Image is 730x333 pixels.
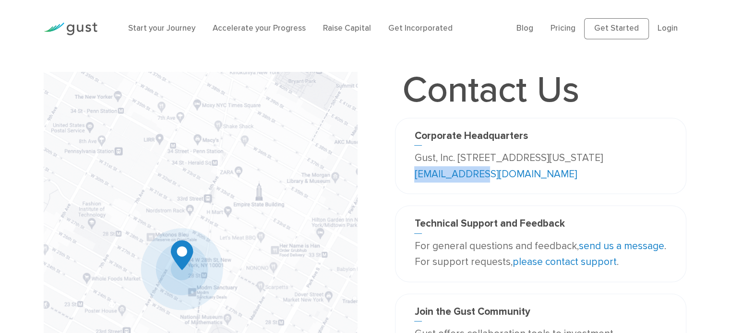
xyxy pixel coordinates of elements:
[414,150,667,182] p: Gust, Inc. [STREET_ADDRESS][US_STATE]
[512,256,616,268] a: please contact support
[584,18,649,39] a: Get Started
[550,23,575,33] a: Pricing
[323,23,371,33] a: Raise Capital
[213,23,306,33] a: Accelerate your Progress
[414,130,667,146] h3: Corporate Headquarters
[128,23,195,33] a: Start your Journey
[414,168,576,180] a: [EMAIL_ADDRESS][DOMAIN_NAME]
[388,23,453,33] a: Get Incorporated
[414,306,667,322] h3: Join the Gust Community
[414,218,667,233] h3: Technical Support and Feedback
[395,72,586,108] h1: Contact Us
[44,23,97,35] img: Gust Logo
[658,23,678,33] a: Login
[414,238,667,270] p: For general questions and feedback, . For support requests, .
[516,23,533,33] a: Blog
[578,240,664,252] a: send us a message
